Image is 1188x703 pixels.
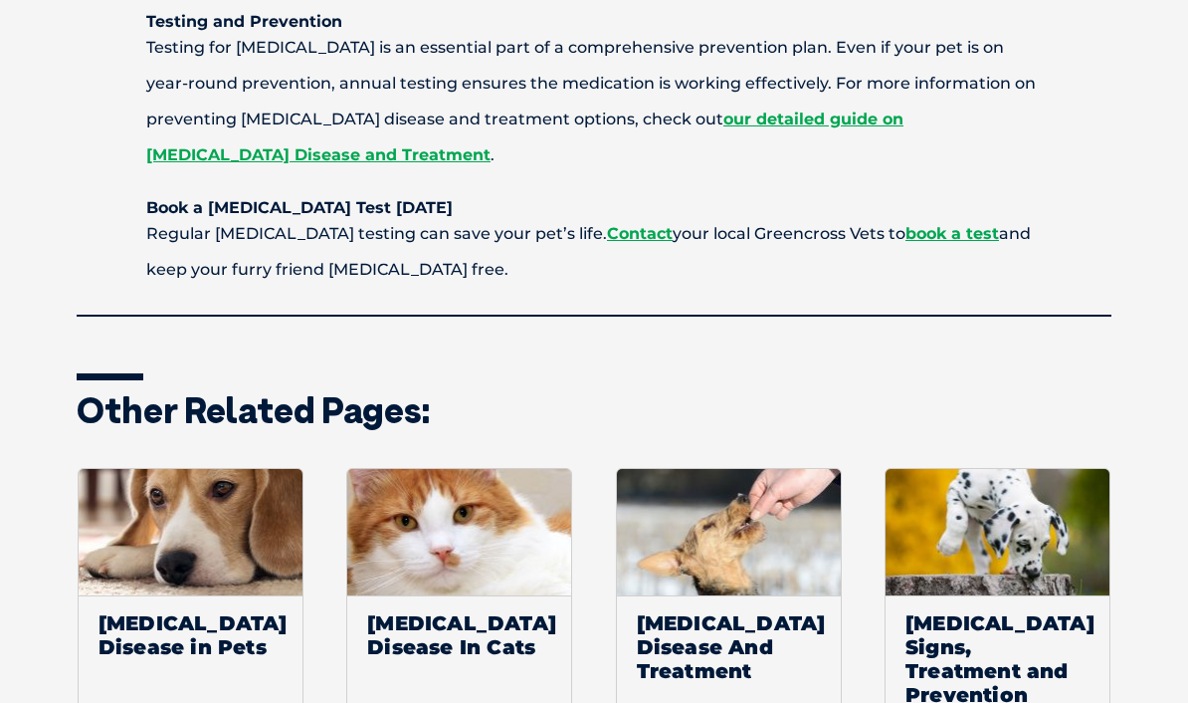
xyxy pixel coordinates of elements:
span: [MEDICAL_DATA] Disease In Cats [347,595,571,674]
h4: Book a [MEDICAL_DATA] Test [DATE] [77,200,1111,216]
a: Contact [607,224,673,243]
p: Testing for [MEDICAL_DATA] is an essential part of a comprehensive prevention plan. Even if your ... [77,30,1111,173]
span: [MEDICAL_DATA] Disease And Treatment [617,595,841,698]
a: book a test [905,224,999,243]
span: [MEDICAL_DATA] Disease in Pets [79,595,302,674]
p: Regular [MEDICAL_DATA] testing can save your pet’s life. your local Greencross Vets to and keep y... [77,216,1111,288]
h3: Other related pages: [77,392,1111,428]
h4: Testing and Prevention [77,14,1111,30]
